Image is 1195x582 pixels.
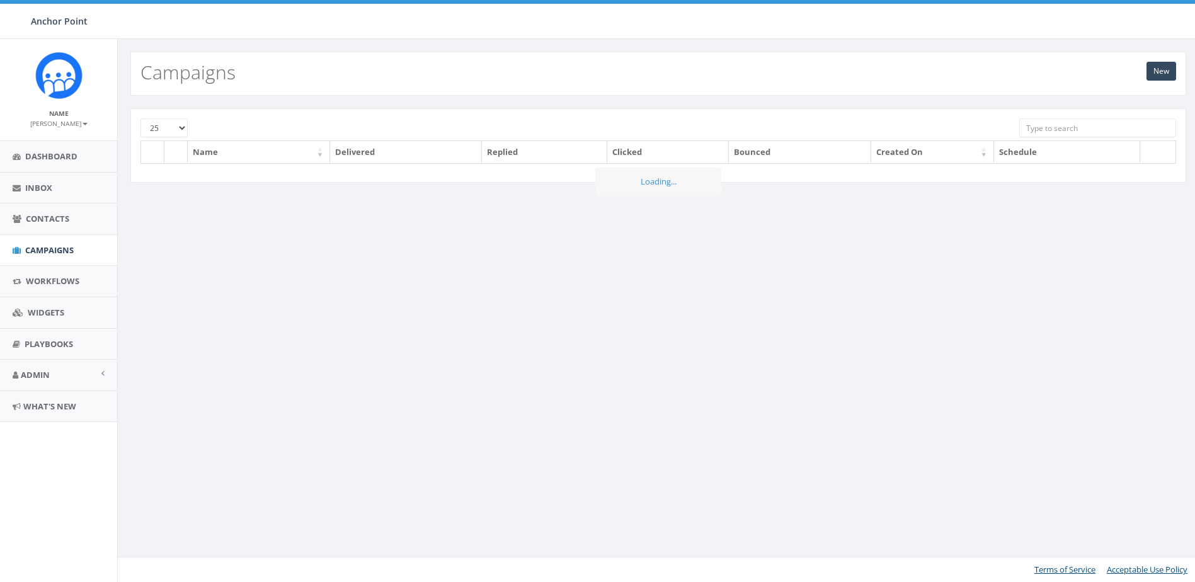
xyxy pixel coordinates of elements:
a: [PERSON_NAME] [30,117,88,128]
a: Terms of Service [1034,564,1095,575]
th: Name [188,141,330,163]
th: Delivered [330,141,482,163]
span: Campaigns [25,244,74,256]
span: What's New [23,401,76,412]
span: Anchor Point [31,15,88,27]
input: Type to search [1019,118,1176,137]
img: Rally_platform_Icon_1.png [35,52,83,99]
th: Replied [482,141,607,163]
span: Contacts [26,213,69,224]
span: Admin [21,369,50,380]
th: Schedule [994,141,1140,163]
th: Bounced [729,141,871,163]
small: Name [49,109,69,118]
th: Created On [871,141,994,163]
a: New [1146,62,1176,81]
div: Loading... [595,168,721,196]
span: Playbooks [25,338,73,350]
a: Acceptable Use Policy [1107,564,1187,575]
th: Clicked [607,141,729,163]
small: [PERSON_NAME] [30,119,88,128]
span: Workflows [26,275,79,287]
span: Inbox [25,182,52,193]
h2: Campaigns [140,62,236,83]
span: Dashboard [25,151,77,162]
span: Widgets [28,307,64,318]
